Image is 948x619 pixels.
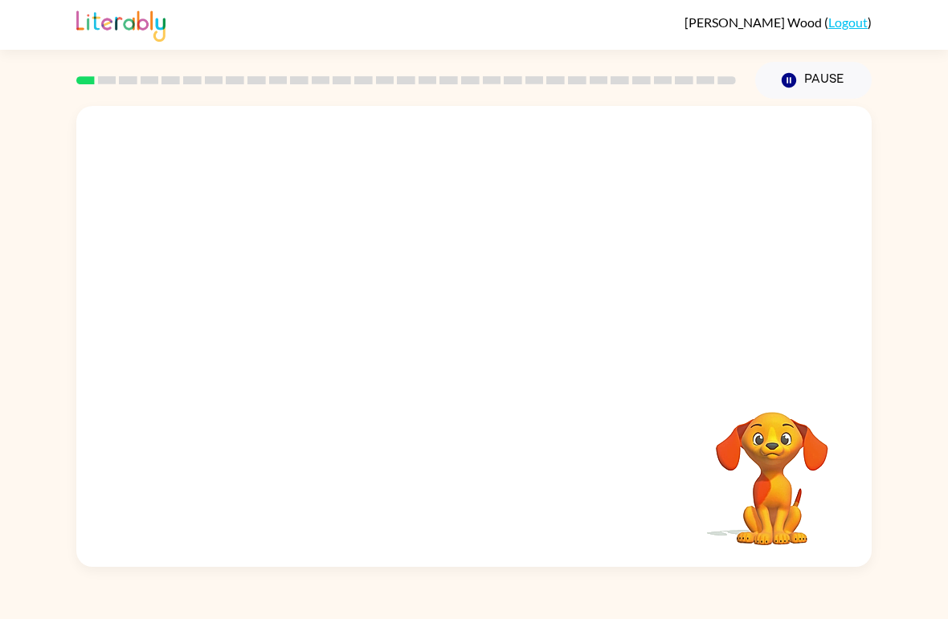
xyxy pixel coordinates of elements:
div: ( ) [684,14,872,30]
span: [PERSON_NAME] Wood [684,14,824,30]
button: Pause [755,62,872,99]
img: Literably [76,6,165,42]
video: Your browser must support playing .mp4 files to use Literably. Please try using another browser. [692,387,852,548]
a: Logout [828,14,868,30]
